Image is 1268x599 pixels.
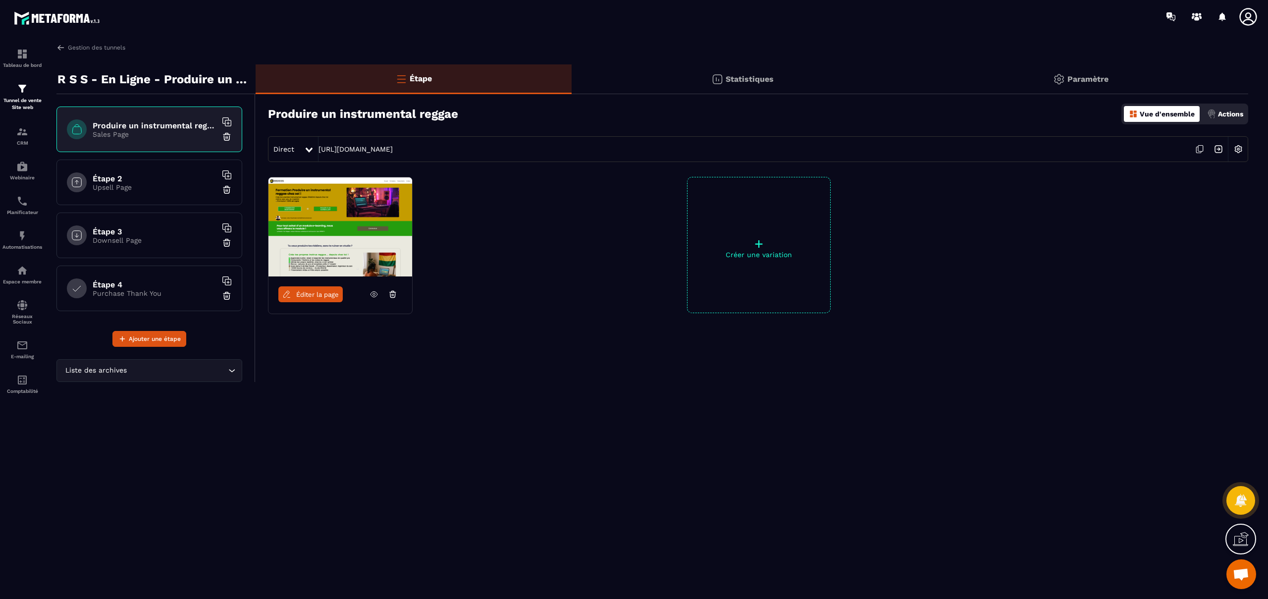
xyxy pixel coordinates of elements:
p: Automatisations [2,244,42,250]
img: logo [14,9,103,27]
img: scheduler [16,195,28,207]
p: Tunnel de vente Site web [2,97,42,111]
span: Liste des archives [63,365,129,376]
p: Webinaire [2,175,42,180]
img: email [16,339,28,351]
p: Paramètre [1067,74,1109,84]
img: trash [222,185,232,195]
img: formation [16,83,28,95]
p: CRM [2,140,42,146]
h3: Produire un instrumental reggae [268,107,458,121]
img: image [268,177,412,276]
p: Statistiques [726,74,774,84]
img: formation [16,126,28,138]
img: automations [16,230,28,242]
p: Étape [410,74,432,83]
p: Planificateur [2,210,42,215]
p: E-mailing [2,354,42,359]
img: setting-w.858f3a88.svg [1229,140,1248,159]
img: arrow [56,43,65,52]
p: Comptabilité [2,388,42,394]
img: formation [16,48,28,60]
img: setting-gr.5f69749f.svg [1053,73,1065,85]
img: trash [222,238,232,248]
img: automations [16,161,28,172]
img: automations [16,265,28,276]
img: actions.d6e523a2.png [1207,109,1216,118]
a: automationsautomationsEspace membre [2,257,42,292]
p: Espace membre [2,279,42,284]
img: dashboard-orange.40269519.svg [1129,109,1138,118]
p: Réseaux Sociaux [2,314,42,325]
p: Upsell Page [93,183,216,191]
img: social-network [16,299,28,311]
span: Ajouter une étape [129,334,181,344]
p: Tableau de bord [2,62,42,68]
h6: Étape 4 [93,280,216,289]
p: Créer une variation [687,251,830,259]
p: Downsell Page [93,236,216,244]
span: Éditer la page [296,291,339,298]
h6: Produire un instrumental reggae [93,121,216,130]
a: formationformationTableau de bord [2,41,42,75]
img: trash [222,291,232,301]
a: accountantaccountantComptabilité [2,367,42,401]
img: accountant [16,374,28,386]
p: Vue d'ensemble [1140,110,1195,118]
p: R S S - En Ligne - Produire un riddim chez soi [57,69,248,89]
a: emailemailE-mailing [2,332,42,367]
a: formationformationCRM [2,118,42,153]
img: stats.20deebd0.svg [711,73,723,85]
a: Gestion des tunnels [56,43,125,52]
div: Ouvrir le chat [1226,559,1256,589]
img: arrow-next.bcc2205e.svg [1209,140,1228,159]
p: Actions [1218,110,1243,118]
h6: Étape 3 [93,227,216,236]
p: Purchase Thank You [93,289,216,297]
img: trash [222,132,232,142]
a: schedulerschedulerPlanificateur [2,188,42,222]
p: Sales Page [93,130,216,138]
h6: Étape 2 [93,174,216,183]
p: + [687,237,830,251]
a: automationsautomationsWebinaire [2,153,42,188]
input: Search for option [129,365,226,376]
a: formationformationTunnel de vente Site web [2,75,42,118]
a: automationsautomationsAutomatisations [2,222,42,257]
div: Search for option [56,359,242,382]
button: Ajouter une étape [112,331,186,347]
img: bars-o.4a397970.svg [395,73,407,85]
a: [URL][DOMAIN_NAME] [318,145,393,153]
a: Éditer la page [278,286,343,302]
span: Direct [273,145,294,153]
a: social-networksocial-networkRéseaux Sociaux [2,292,42,332]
